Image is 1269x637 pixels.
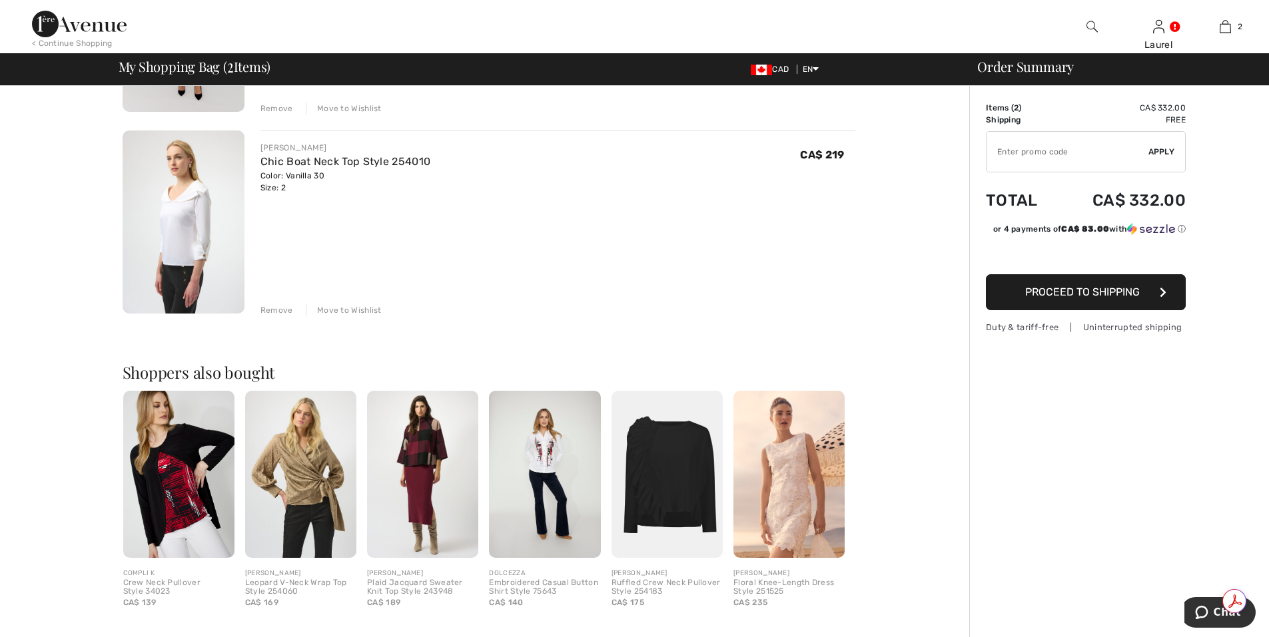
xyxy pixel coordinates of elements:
[260,304,293,316] div: Remove
[986,240,1186,270] iframe: PayPal-paypal
[1220,19,1231,35] img: My Bag
[803,65,819,74] span: EN
[260,170,430,194] div: Color: Vanilla 30 Size: 2
[986,223,1186,240] div: or 4 payments ofCA$ 83.00withSezzle Click to learn more about Sezzle
[123,391,234,558] img: Crew Neck Pullover Style 34023
[986,321,1186,333] div: Duty & tariff-free | Uninterrupted shipping
[751,65,794,74] span: CAD
[489,598,523,607] span: CA$ 140
[1086,19,1098,35] img: search the website
[489,391,600,558] img: Embroidered Casual Button Shirt Style 75643
[367,568,478,578] div: [PERSON_NAME]
[260,103,293,114] div: Remove
[123,364,855,380] h2: Shoppers also bought
[986,114,1057,126] td: Shipping
[987,132,1148,172] input: Promo code
[367,391,478,558] img: Plaid Jacquard Sweater Knit Top Style 243948
[612,568,723,578] div: [PERSON_NAME]
[32,11,127,37] img: 1ère Avenue
[1126,38,1191,52] div: Laurel
[1153,19,1164,35] img: My Info
[123,568,234,578] div: COMPLI K
[306,304,382,316] div: Move to Wishlist
[119,60,271,73] span: My Shopping Bag ( Items)
[123,578,234,597] div: Crew Neck Pullover Style 34023
[751,65,772,75] img: Canadian Dollar
[733,578,845,597] div: Floral Knee-Length Dress Style 251525
[733,568,845,578] div: [PERSON_NAME]
[961,60,1261,73] div: Order Summary
[1153,20,1164,33] a: Sign In
[245,568,356,578] div: [PERSON_NAME]
[32,37,113,49] div: < Continue Shopping
[1057,114,1186,126] td: Free
[123,598,157,607] span: CA$ 139
[1192,19,1258,35] a: 2
[612,598,644,607] span: CA$ 175
[245,578,356,597] div: Leopard V-Neck Wrap Top Style 254060
[993,223,1186,235] div: or 4 payments of with
[612,391,723,558] img: Ruffled Crew Neck Pullover Style 254183
[986,178,1057,223] td: Total
[612,578,723,597] div: Ruffled Crew Neck Pullover Style 254183
[1057,102,1186,114] td: CA$ 332.00
[1057,178,1186,223] td: CA$ 332.00
[733,598,767,607] span: CA$ 235
[227,57,234,74] span: 2
[986,274,1186,310] button: Proceed to Shipping
[367,578,478,597] div: Plaid Jacquard Sweater Knit Top Style 243948
[1238,21,1242,33] span: 2
[123,130,244,314] img: Chic Boat Neck Top Style 254010
[245,598,278,607] span: CA$ 169
[1014,103,1019,112] span: 2
[800,148,844,161] span: CA$ 219
[1148,146,1175,158] span: Apply
[306,103,382,114] div: Move to Wishlist
[245,391,356,558] img: Leopard V-Neck Wrap Top Style 254060
[1127,223,1175,235] img: Sezzle
[1184,597,1256,630] iframe: Opens a widget where you can chat to one of our agents
[367,598,400,607] span: CA$ 189
[733,391,845,558] img: Floral Knee-Length Dress Style 251525
[1025,286,1140,298] span: Proceed to Shipping
[986,102,1057,114] td: Items ( )
[489,568,600,578] div: DOLCEZZA
[489,578,600,597] div: Embroidered Casual Button Shirt Style 75643
[260,155,430,168] a: Chic Boat Neck Top Style 254010
[1061,224,1109,234] span: CA$ 83.00
[260,142,430,154] div: [PERSON_NAME]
